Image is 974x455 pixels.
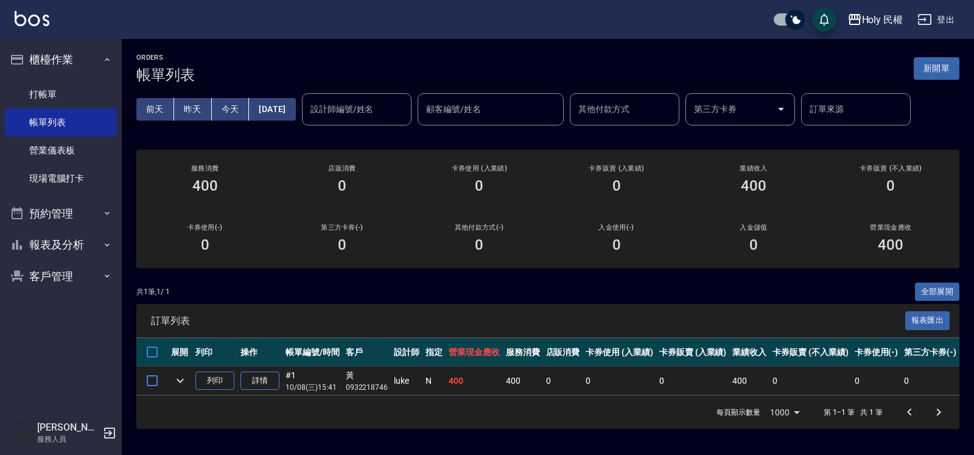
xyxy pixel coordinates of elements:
[5,80,117,108] a: 打帳單
[769,338,851,367] th: 卡券販賣 (不入業績)
[5,229,117,261] button: 報表及分析
[446,338,503,367] th: 營業現金應收
[5,198,117,230] button: 預約管理
[878,236,903,253] h3: 400
[426,164,533,172] h2: 卡券使用 (入業績)
[475,236,483,253] h3: 0
[151,164,259,172] h3: 服務消費
[543,367,583,395] td: 0
[729,338,769,367] th: 業績收入
[749,236,758,253] h3: 0
[656,338,730,367] th: 卡券販賣 (入業績)
[426,224,533,231] h2: 其他付款方式(-)
[282,367,343,395] td: #1
[901,338,959,367] th: 第三方卡券(-)
[843,7,908,32] button: Holy 民權
[905,311,950,330] button: 報表匯出
[136,66,195,83] h3: 帳單列表
[5,164,117,192] a: 現場電腦打卡
[699,224,807,231] h2: 入金儲值
[286,382,340,393] p: 10/08 (三) 15:41
[562,224,670,231] h2: 入金使用(-)
[174,98,212,121] button: 昨天
[5,136,117,164] a: 營業儀表板
[168,338,192,367] th: 展開
[346,382,388,393] p: 0932218746
[422,338,446,367] th: 指定
[15,11,49,26] img: Logo
[562,164,670,172] h2: 卡券販賣 (入業績)
[136,54,195,62] h2: ORDERS
[852,338,902,367] th: 卡券使用(-)
[136,98,174,121] button: 前天
[765,396,804,429] div: 1000
[656,367,730,395] td: 0
[151,224,259,231] h2: 卡券使用(-)
[37,421,99,434] h5: [PERSON_NAME]
[391,367,422,395] td: luke
[446,367,503,395] td: 400
[905,314,950,326] a: 報表匯出
[288,224,396,231] h2: 第三方卡券(-)
[543,338,583,367] th: 店販消費
[338,236,346,253] h3: 0
[886,177,895,194] h3: 0
[237,338,282,367] th: 操作
[343,338,391,367] th: 客戶
[837,224,945,231] h2: 營業現金應收
[288,164,396,172] h2: 店販消費
[503,338,543,367] th: 服務消費
[136,286,170,297] p: 共 1 筆, 1 / 1
[741,177,766,194] h3: 400
[195,372,234,390] button: 列印
[201,236,209,253] h3: 0
[37,434,99,445] p: 服務人員
[192,338,237,367] th: 列印
[5,44,117,76] button: 櫃檯作業
[771,99,791,119] button: Open
[612,236,621,253] h3: 0
[475,177,483,194] h3: 0
[716,407,760,418] p: 每頁顯示數量
[240,372,279,390] a: 詳情
[391,338,422,367] th: 設計師
[583,338,656,367] th: 卡券使用 (入業績)
[914,57,959,80] button: 新開單
[824,407,883,418] p: 第 1–1 筆 共 1 筆
[612,177,621,194] h3: 0
[901,367,959,395] td: 0
[212,98,250,121] button: 今天
[192,177,218,194] h3: 400
[913,9,959,31] button: 登出
[346,369,388,382] div: 黃
[5,261,117,292] button: 客戶管理
[729,367,769,395] td: 400
[812,7,836,32] button: save
[249,98,295,121] button: [DATE]
[769,367,851,395] td: 0
[503,367,543,395] td: 400
[151,315,905,327] span: 訂單列表
[915,283,960,302] button: 全部展開
[282,338,343,367] th: 帳單編號/時間
[10,421,34,445] img: Person
[5,108,117,136] a: 帳單列表
[338,177,346,194] h3: 0
[171,372,189,390] button: expand row
[583,367,656,395] td: 0
[852,367,902,395] td: 0
[837,164,945,172] h2: 卡券販賣 (不入業績)
[422,367,446,395] td: N
[862,12,903,27] div: Holy 民權
[914,62,959,74] a: 新開單
[699,164,807,172] h2: 業績收入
